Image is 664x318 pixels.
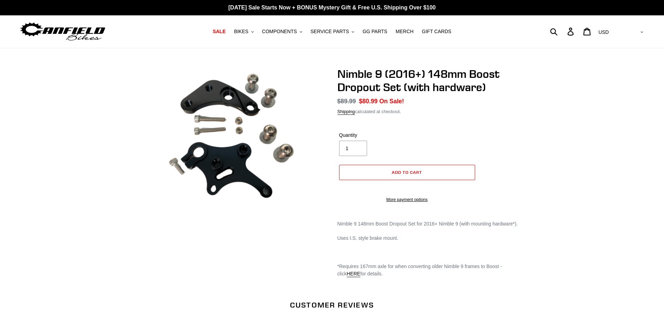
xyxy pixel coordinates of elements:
s: $89.99 [337,98,356,105]
button: BIKES [230,27,257,36]
a: GG PARTS [359,27,391,36]
span: Add to cart [392,170,422,175]
p: Nimble 9 148mm Boost Dropout Set for 2016+ Nimble 9 (with mounting hardware*). [337,220,522,228]
a: More payment options [339,197,475,203]
a: Shipping [337,109,355,115]
span: MERCH [396,29,413,35]
h2: Customer Reviews [148,300,517,310]
h1: Nimble 9 (2016+) 148mm Boost Dropout Set (with hardware) [337,67,522,94]
button: Add to cart [339,165,475,180]
button: SERVICE PARTS [307,27,358,36]
p: *Requires 167mm axle for when converting older Nimble 9 frames to Boost - click for details. [337,263,522,278]
a: MERCH [392,27,417,36]
input: Search [554,24,572,39]
span: GIFT CARDS [422,29,451,35]
span: BIKES [234,29,248,35]
button: COMPONENTS [259,27,306,36]
label: Quantity [339,132,405,139]
p: Uses I.S. style brake mount. [337,235,522,242]
a: HERE [347,271,360,277]
span: $80.99 [359,98,378,105]
span: SALE [213,29,226,35]
div: calculated at checkout. [337,108,522,115]
span: On Sale! [379,97,404,106]
a: GIFT CARDS [418,27,455,36]
span: SERVICE PARTS [311,29,349,35]
span: GG PARTS [362,29,387,35]
a: SALE [209,27,229,36]
span: COMPONENTS [262,29,297,35]
img: Canfield Bikes [19,21,106,43]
